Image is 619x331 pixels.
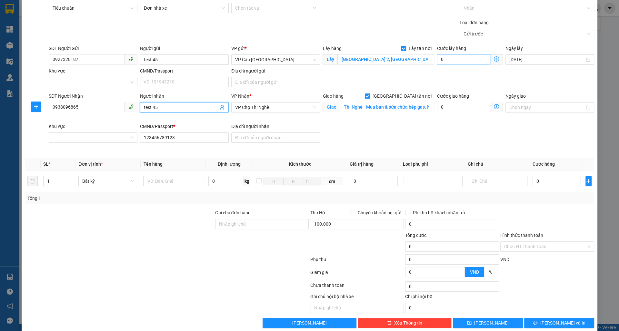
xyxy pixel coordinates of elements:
[464,29,590,39] span: Gửi trước
[31,104,41,109] span: plus
[263,318,356,328] button: [PERSON_NAME]
[467,320,472,326] span: save
[143,161,162,167] span: Tên hàng
[394,319,422,326] span: Xóa Thông tin
[323,93,343,99] span: Giao hàng
[370,92,434,100] span: [GEOGRAPHIC_DATA] tận nơi
[405,233,426,238] span: Tổng cước
[27,176,38,186] button: delete
[350,161,374,167] span: Giá trị hàng
[505,46,523,51] label: Ngày lấy
[49,123,137,130] div: Khu vực
[53,3,134,13] span: Tiêu chuẩn
[500,233,543,238] label: Hình thức thanh toán
[460,20,489,25] label: Loại đơn hàng
[235,102,316,112] span: VP Chợ Thị Nghè
[31,102,41,112] button: plus
[355,209,404,216] span: Chuyển khoản ng. gửi
[231,132,320,143] input: Địa chỉ của người nhận
[494,56,499,62] span: dollar-circle
[43,161,48,167] span: SL
[323,46,341,51] span: Lấy hàng
[264,178,284,185] input: D
[406,45,434,52] span: Lấy tận nơi
[128,56,134,62] span: phone
[235,55,316,64] span: VP Cầu Sài Gòn
[283,178,303,185] input: R
[244,176,250,186] span: kg
[494,104,499,109] span: dollar-circle
[289,161,311,167] span: Kích thước
[509,56,584,63] input: Ngày lấy
[405,293,499,303] div: Chi phí nội bộ
[218,161,241,167] span: Định lượng
[410,209,468,216] span: Phí thu hộ khách nhận trả
[350,176,397,186] input: 0
[310,282,405,293] div: Chưa thanh toán
[303,178,321,185] input: C
[387,320,392,326] span: delete
[27,195,239,202] div: Tổng: 1
[586,179,591,184] span: plus
[505,93,526,99] label: Ngày giao
[500,257,509,262] span: VND
[144,3,225,13] span: Đơn nhà xe
[231,67,320,74] div: Địa chỉ người gửi
[310,269,405,280] div: Giảm giá
[140,45,229,52] div: Người gửi
[437,46,466,51] label: Cước lấy hàng
[49,92,137,100] div: SĐT Người Nhận
[310,210,325,215] span: Thu Hộ
[323,102,340,112] span: Giao
[292,319,327,326] span: [PERSON_NAME]
[78,161,103,167] span: Đơn vị tính
[437,54,490,64] input: Cước lấy hàng
[215,210,251,215] label: Ghi chú đơn hàng
[524,318,594,328] button: printer[PERSON_NAME] và In
[453,318,523,328] button: save[PERSON_NAME]
[533,320,537,326] span: printer
[310,303,404,313] input: Nhập ghi chú
[533,161,555,167] span: Cước hàng
[465,158,530,170] th: Ghi chú
[321,178,343,185] span: cm
[220,105,225,110] span: user-add
[323,54,337,64] span: Lấy
[437,93,469,99] label: Cước giao hàng
[128,104,134,109] span: phone
[358,318,452,328] button: deleteXóa Thông tin
[140,67,229,74] div: CMND/Passport
[470,269,479,275] span: VND
[215,219,309,229] input: Ghi chú đơn hàng
[310,256,405,267] div: Phụ thu
[468,176,527,186] input: Ghi Chú
[340,102,434,112] input: Giao tận nơi
[140,123,229,130] div: CMND/Passport
[231,93,249,99] span: VP Nhận
[509,104,584,111] input: Ngày giao
[49,67,137,74] div: Khu vực
[540,319,585,326] span: [PERSON_NAME] và In
[585,176,592,186] button: plus
[231,45,320,52] div: VP gửi
[49,45,137,52] div: SĐT Người Gửi
[140,92,229,100] div: Người nhận
[474,319,509,326] span: [PERSON_NAME]
[143,176,203,186] input: VD: Bàn, Ghế
[489,269,492,275] span: %
[337,54,434,64] input: Lấy tận nơi
[437,102,490,112] input: Cước giao hàng
[310,293,404,303] div: Ghi chú nội bộ nhà xe
[231,77,320,87] input: Địa chỉ của người gửi
[82,176,134,186] span: Bất kỳ
[231,123,320,130] div: Địa chỉ người nhận
[400,158,465,170] th: Loại phụ phí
